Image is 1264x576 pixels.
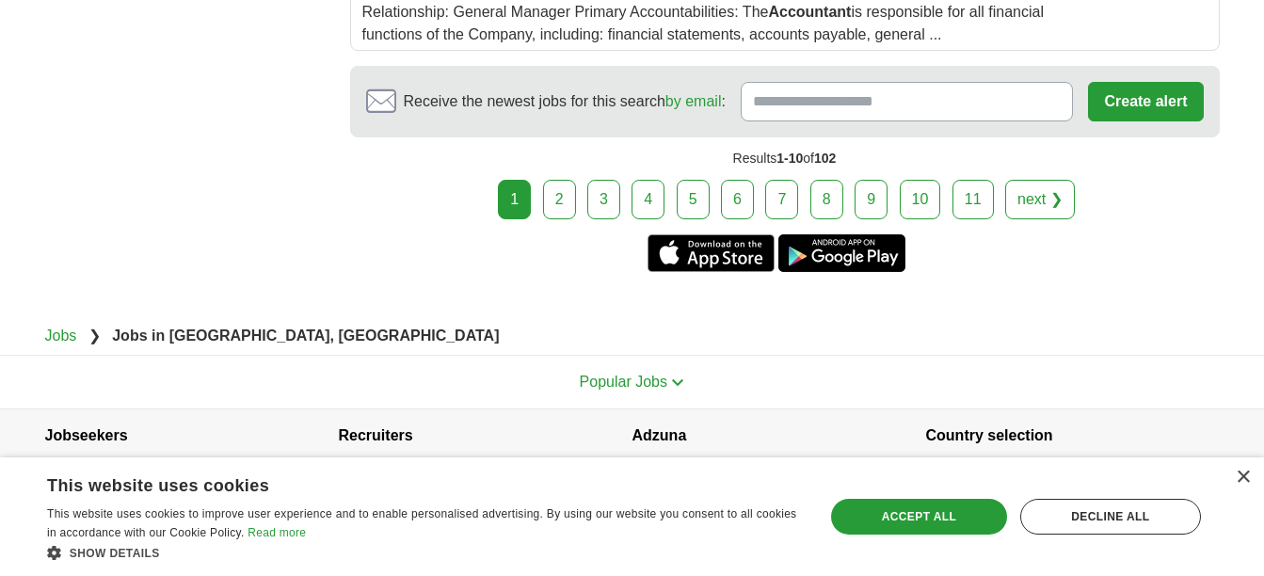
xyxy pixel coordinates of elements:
span: 102 [814,151,836,166]
a: 11 [952,180,994,219]
span: Popular Jobs [580,374,667,390]
div: 1 [498,180,531,219]
img: toggle icon [671,378,684,387]
div: Accept all [831,499,1007,535]
strong: Accountant [768,4,851,20]
span: ❯ [88,328,101,344]
a: 6 [721,180,754,219]
a: 3 [587,180,620,219]
span: Show details [70,547,160,560]
strong: Jobs in [GEOGRAPHIC_DATA], [GEOGRAPHIC_DATA] [112,328,499,344]
a: next ❯ [1005,180,1075,219]
a: Read more, opens a new window [248,526,306,539]
a: Jobs [45,328,77,344]
a: 4 [632,180,664,219]
a: 10 [900,180,941,219]
a: 2 [543,180,576,219]
div: Results of [350,137,1220,180]
span: 1-10 [776,151,803,166]
span: Receive the newest jobs for this search : [404,90,726,113]
h4: Country selection [926,409,1220,462]
div: Close [1236,471,1250,485]
a: Get the iPhone app [648,234,775,272]
div: Show details [47,543,801,562]
a: 8 [810,180,843,219]
div: This website uses cookies [47,469,754,497]
a: Get the Android app [778,234,905,272]
button: Create alert [1088,82,1203,121]
a: by email [665,93,722,109]
span: This website uses cookies to improve user experience and to enable personalised advertising. By u... [47,507,796,539]
a: 5 [677,180,710,219]
a: 9 [855,180,888,219]
a: 7 [765,180,798,219]
div: Decline all [1020,499,1201,535]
